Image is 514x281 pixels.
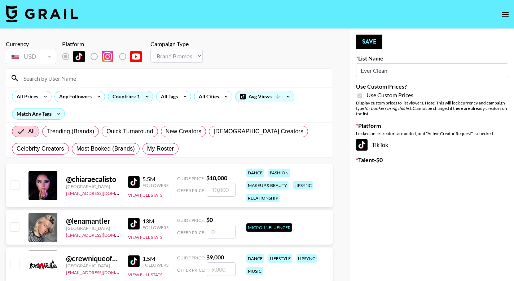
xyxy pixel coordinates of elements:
[66,226,119,231] div: [GEOGRAPHIC_DATA]
[128,235,162,240] button: View Full Stats
[246,181,289,189] div: makeup & beauty
[268,254,292,263] div: lifestyle
[142,262,168,268] div: Followers
[177,218,205,223] span: Guide Price:
[128,272,162,277] button: View Full Stats
[356,139,508,151] div: TikTok
[12,108,65,119] div: Match Any Tags
[62,49,148,64] div: List locked to TikTok.
[7,50,55,63] div: USD
[128,192,162,198] button: View Full Stats
[356,100,508,116] div: Display custom prices to list viewers. Note: This will lock currency and campaign type . Cannot b...
[28,127,35,136] span: All
[366,92,413,99] span: Use Custom Prices
[19,72,328,84] input: Search by User Name
[106,127,153,136] span: Quick Turnaround
[166,127,202,136] span: New Creators
[177,255,205,260] span: Guide Price:
[128,176,140,188] img: TikTok
[55,91,93,102] div: Any Followers
[177,230,205,235] span: Offer Price:
[293,181,313,189] div: lipsync
[142,183,168,188] div: Followers
[157,91,179,102] div: All Tags
[177,176,205,181] span: Guide Price:
[206,174,227,181] strong: $ 10,000
[356,131,508,136] div: Locked once creators are added, or if "Active Creator Request" is checked.
[66,268,139,275] a: [EMAIL_ADDRESS][DOMAIN_NAME]
[246,194,280,202] div: relationship
[246,254,264,263] div: dance
[207,262,236,276] input: 9,000
[66,217,119,226] div: @ lenamantler
[177,267,205,273] span: Offer Price:
[356,139,368,151] img: TikTok
[128,255,140,267] img: TikTok
[66,189,139,196] a: [EMAIL_ADDRESS][DOMAIN_NAME]
[236,91,294,102] div: Avg Views
[246,267,263,275] div: music
[150,40,203,48] div: Campaign Type
[142,175,168,183] div: 5.5M
[66,175,119,184] div: @ chiaraecalisto
[246,223,292,232] div: Micro-Influencer
[6,40,56,48] div: Currency
[356,35,382,49] button: Save
[147,144,174,153] span: My Roster
[246,169,264,177] div: dance
[142,255,168,262] div: 1.5M
[73,51,85,62] img: TikTok
[206,216,213,223] strong: $ 0
[66,184,119,189] div: [GEOGRAPHIC_DATA]
[6,5,78,22] img: Grail Talent
[142,218,168,225] div: 13M
[66,254,119,263] div: @ crewniqueofficial
[206,254,224,260] strong: $ 9,000
[214,127,303,136] span: [DEMOGRAPHIC_DATA] Creators
[356,83,508,90] label: Use Custom Prices?
[128,218,140,229] img: TikTok
[356,122,508,129] label: Platform
[12,91,40,102] div: All Prices
[177,188,205,193] span: Offer Price:
[498,7,513,22] button: open drawer
[268,169,290,177] div: fashion
[207,183,236,197] input: 10,000
[6,48,56,66] div: Currency is locked to USD
[356,55,508,62] label: List Name
[66,231,139,238] a: [EMAIL_ADDRESS][DOMAIN_NAME]
[76,144,135,153] span: Most Booked (Brands)
[47,127,94,136] span: Trending (Brands)
[142,225,168,230] div: Followers
[364,106,411,111] em: for bookers using this list
[356,156,508,164] label: Talent - $ 0
[66,263,119,268] div: [GEOGRAPHIC_DATA]
[108,91,153,102] div: Countries: 1
[296,254,317,263] div: lipsync
[207,225,236,238] input: 0
[62,40,148,48] div: Platform
[194,91,220,102] div: All Cities
[130,51,142,62] img: YouTube
[17,144,64,153] span: Celebrity Creators
[102,51,113,62] img: Instagram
